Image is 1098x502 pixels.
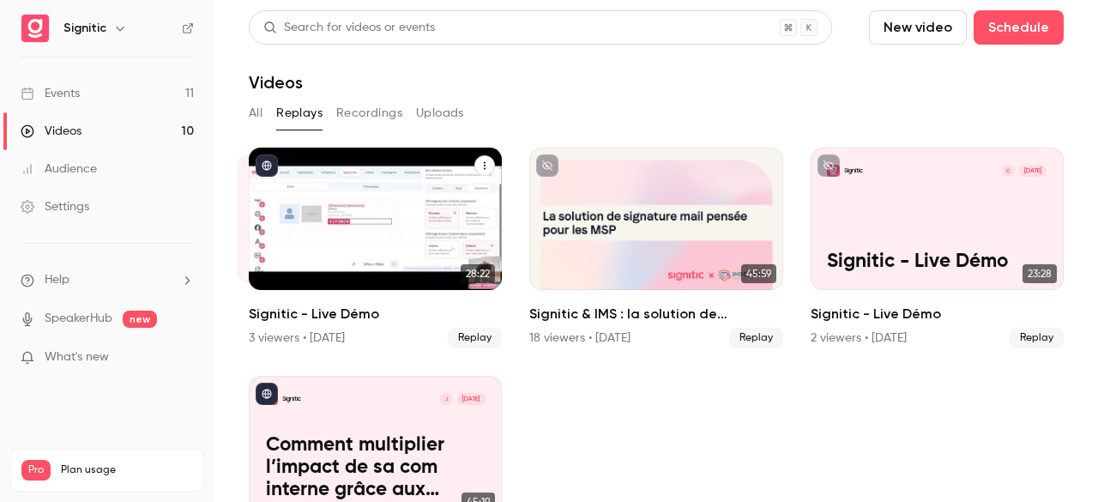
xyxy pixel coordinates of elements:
span: Replay [1010,328,1064,348]
p: Comment multiplier l’impact de sa com interne grâce aux signatures mail. [266,434,486,502]
div: Audience [21,160,97,178]
span: Plan usage [61,463,193,477]
a: Signitic - Live DémoSigniticM[DATE]Signitic - Live Démo28:2228:22Signitic - Live Démo3 viewers • ... [249,148,502,348]
div: 2 viewers • [DATE] [811,330,907,347]
button: published [256,383,278,405]
button: Uploads [416,100,464,127]
div: Settings [21,198,89,215]
button: published [256,154,278,177]
h2: Signitic & IMS : la solution de signature mail pensée pour les MSP [529,304,782,324]
div: Events [21,85,80,102]
span: new [123,311,157,328]
h1: Videos [249,72,303,93]
a: SpeakerHub [45,310,112,328]
li: Signitic & IMS : la solution de signature mail pensée pour les MSP [529,148,782,348]
button: Recordings [336,100,402,127]
span: [DATE] [1019,165,1047,178]
button: All [249,100,262,127]
img: Signitic [21,15,49,42]
section: Videos [249,10,1064,492]
span: Replay [729,328,783,348]
a: 45:59Signitic & IMS : la solution de signature mail pensée pour les MSP18 viewers • [DATE]Replay [529,148,782,348]
div: 3 viewers • [DATE] [249,330,345,347]
li: Signitic - Live Démo [811,148,1064,348]
div: Videos [21,123,81,140]
p: Signitic [844,166,863,175]
div: Search for videos or events [263,19,435,37]
button: New video [869,10,967,45]
a: Signitic - Live DémoSigniticC[DATE]Signitic - Live Démo23:28Signitic - Live Démo2 viewers • [DATE... [811,148,1064,348]
button: unpublished [817,154,840,177]
h2: Signitic - Live Démo [249,304,502,324]
span: Help [45,271,69,289]
div: 18 viewers • [DATE] [529,330,630,347]
div: C [1001,164,1016,178]
button: Schedule [974,10,1064,45]
button: unpublished [536,154,558,177]
span: 23:28 [1023,264,1057,283]
span: 45:59 [741,264,776,283]
h2: Signitic - Live Démo [811,304,1064,324]
span: [DATE] [457,393,486,406]
span: Pro [21,460,51,481]
span: Replay [448,328,502,348]
li: Signitic - Live Démo [249,148,502,348]
button: Replays [276,100,323,127]
p: Signitic - Live Démo [827,251,1047,273]
div: J [439,392,454,407]
span: What's new [45,348,109,366]
p: Signitic [282,395,301,403]
li: help-dropdown-opener [21,271,194,289]
h6: Signitic [63,20,106,37]
span: 28:22 [461,264,495,283]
